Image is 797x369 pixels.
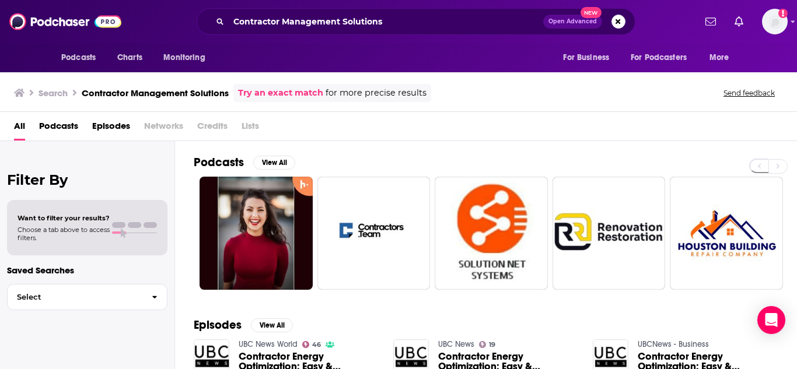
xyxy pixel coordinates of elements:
[762,9,788,34] button: Show profile menu
[638,339,709,349] a: UBCNews - Business
[117,50,142,66] span: Charts
[326,86,427,100] span: for more precise results
[762,9,788,34] span: Logged in as HLWG_Interdependence
[7,284,167,310] button: Select
[194,318,242,332] h2: Episodes
[39,87,68,99] h3: Search
[110,47,149,69] a: Charts
[709,50,729,66] span: More
[581,7,602,18] span: New
[53,47,111,69] button: open menu
[239,339,298,349] a: UBC News World
[163,50,205,66] span: Monitoring
[242,117,259,140] span: Lists
[563,50,609,66] span: For Business
[312,342,321,347] span: 46
[757,306,785,334] div: Open Intercom Messenger
[7,171,167,188] h2: Filter By
[197,8,635,35] div: Search podcasts, credits, & more...
[701,12,721,31] a: Show notifications dropdown
[253,156,295,170] button: View All
[14,117,25,140] a: All
[302,341,321,348] a: 46
[438,339,474,349] a: UBC News
[730,12,748,31] a: Show notifications dropdown
[548,19,597,24] span: Open Advanced
[720,88,778,98] button: Send feedback
[8,293,142,301] span: Select
[229,12,543,31] input: Search podcasts, credits, & more...
[194,155,244,170] h2: Podcasts
[251,318,293,332] button: View All
[197,117,228,140] span: Credits
[39,117,78,140] a: Podcasts
[489,342,495,347] span: 19
[18,214,110,222] span: Want to filter your results?
[623,47,704,69] button: open menu
[238,86,323,100] a: Try an exact match
[9,10,121,33] img: Podchaser - Follow, Share and Rate Podcasts
[18,226,110,242] span: Choose a tab above to access filters.
[7,265,167,276] p: Saved Searches
[194,155,295,170] a: PodcastsView All
[144,117,183,140] span: Networks
[778,9,788,18] svg: Add a profile image
[194,318,293,332] a: EpisodesView All
[762,9,788,34] img: User Profile
[82,87,229,99] h3: Contractor Management Solutions
[479,341,496,348] a: 19
[155,47,220,69] button: open menu
[631,50,687,66] span: For Podcasters
[701,47,744,69] button: open menu
[92,117,130,140] a: Episodes
[555,47,624,69] button: open menu
[543,15,602,29] button: Open AdvancedNew
[61,50,96,66] span: Podcasts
